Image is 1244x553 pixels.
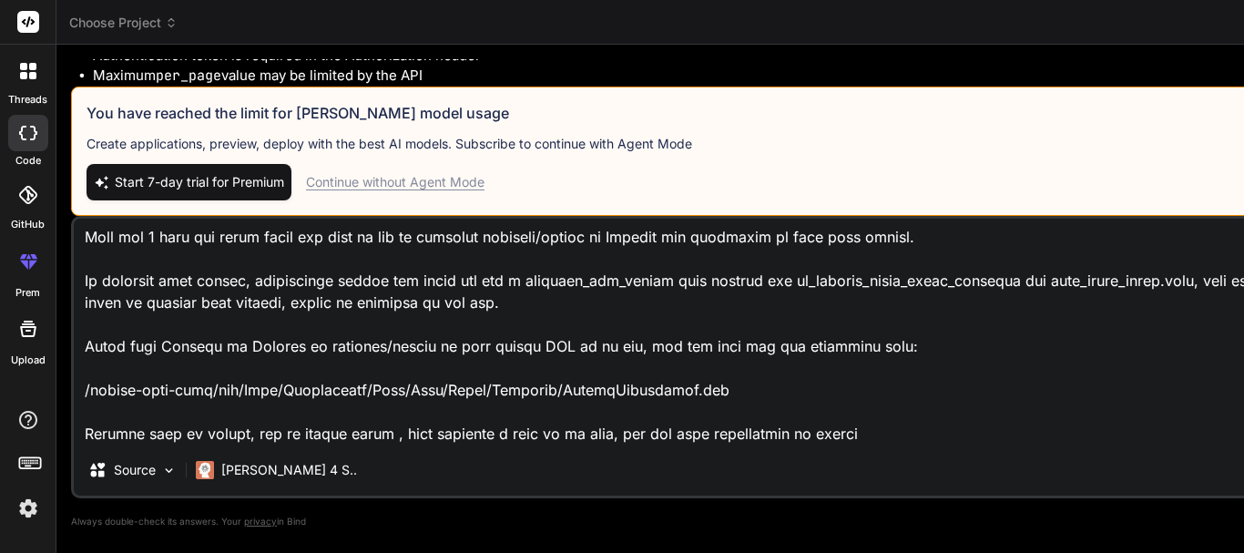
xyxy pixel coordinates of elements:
label: prem [15,285,40,301]
p: Source [114,461,156,479]
label: code [15,153,41,169]
span: Choose Project [69,14,178,32]
span: privacy [244,516,277,527]
img: settings [13,493,44,524]
label: threads [8,92,47,108]
label: Upload [11,353,46,368]
code: per_page [156,67,221,85]
div: Continue without Agent Mode [306,173,484,191]
img: Claude 4 Sonnet [196,461,214,479]
button: Start 7-day trial for Premium [87,164,291,200]
img: Pick Models [161,463,177,478]
span: Start 7-day trial for Premium [115,173,284,191]
label: GitHub [11,217,45,232]
p: [PERSON_NAME] 4 S.. [221,461,357,479]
